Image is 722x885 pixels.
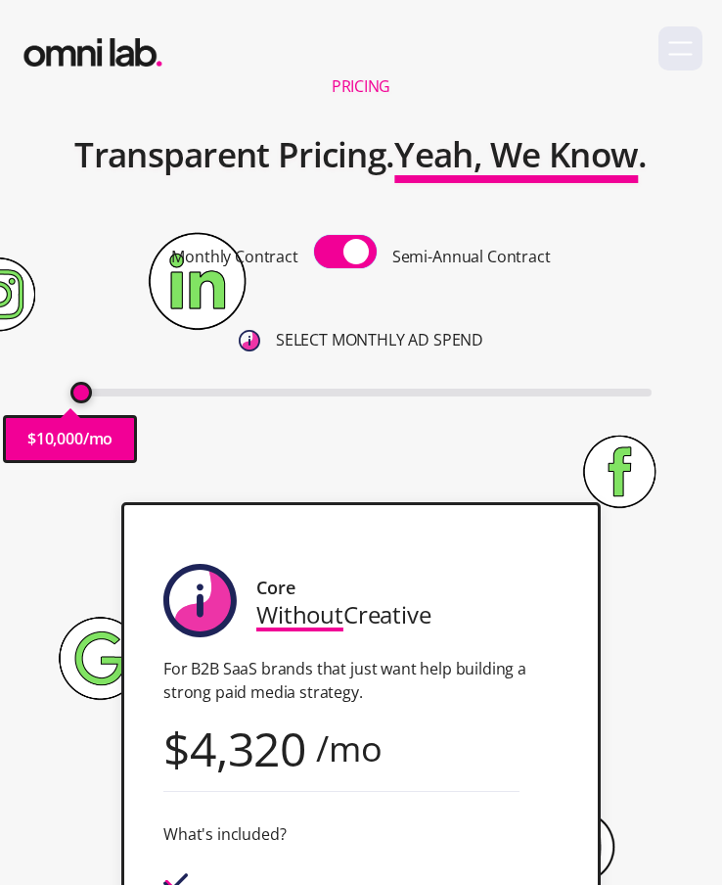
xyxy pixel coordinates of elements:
span: Without [256,598,343,630]
h2: Transparent Pricing. . [74,122,647,187]
a: home [20,24,166,72]
div: menu [658,26,702,70]
p: For B2B SaaS brands that just want help building a strong paid media strategy. [163,657,559,704]
div: /mo [316,735,383,762]
p: Monthly Contract [171,244,297,270]
p: $ [27,426,36,452]
div: What's included? [163,821,286,848]
p: Semi-Annual Contract [392,244,551,270]
div: $ [163,735,190,762]
iframe: Chat Widget [370,658,722,885]
p: /mo [83,426,113,452]
div: Creative [256,601,431,628]
div: 4,320 [190,735,306,762]
img: 6410812402e99d19b372aa32_omni-nav-info.svg [239,330,260,351]
span: Yeah, We Know [394,131,638,177]
p: 10,000 [36,426,83,452]
img: Omni Lab: B2B SaaS Demand Generation Agency [20,24,166,72]
p: SELECT MONTHLY AD SPEND [276,327,483,353]
div: Core [256,575,294,601]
